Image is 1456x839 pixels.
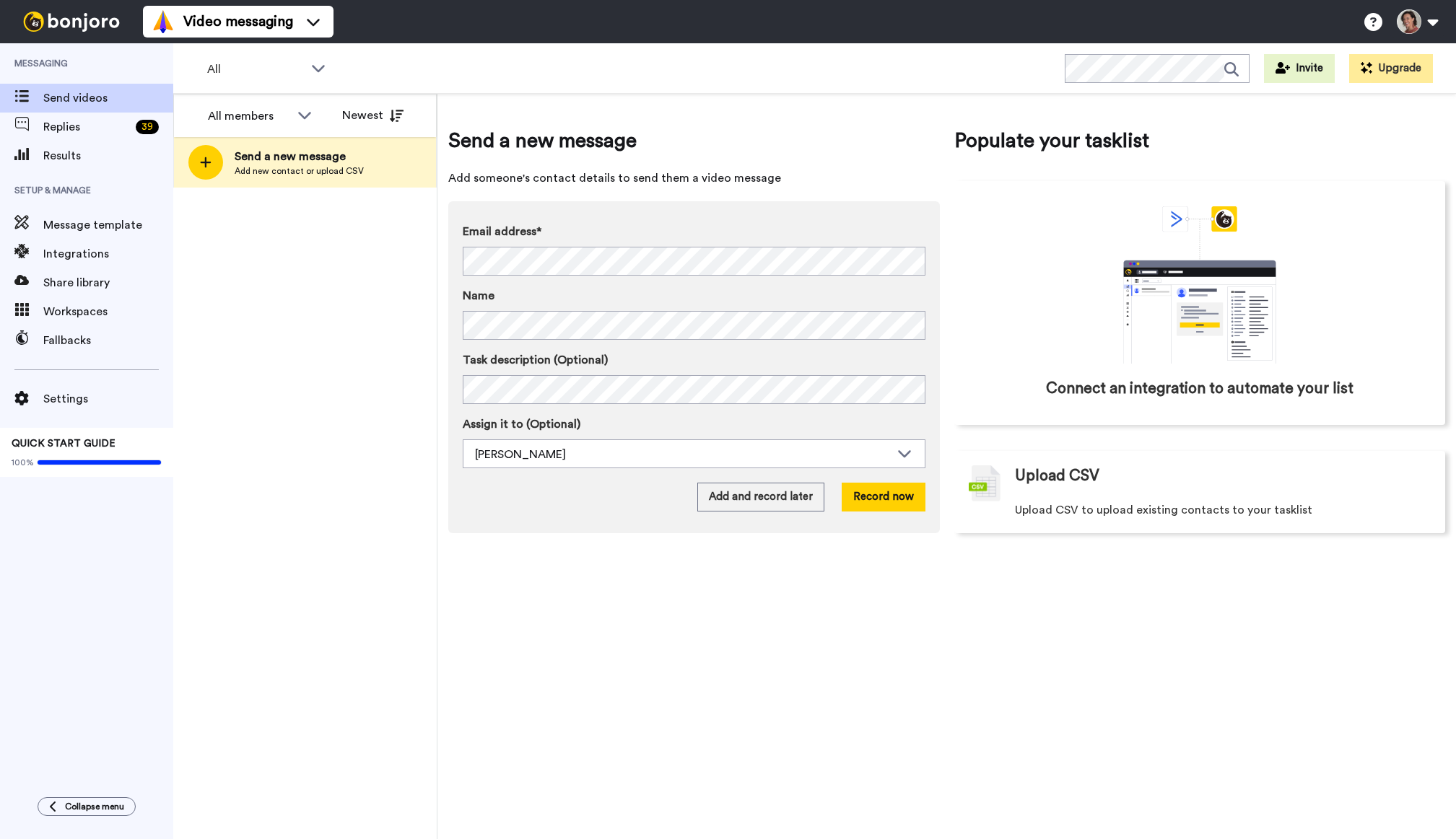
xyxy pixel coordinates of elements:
span: Message template [43,216,173,234]
span: Send videos [43,89,173,107]
span: Results [43,147,173,164]
span: All [207,61,304,78]
span: Upload CSV [1015,465,1099,487]
span: Upload CSV to upload existing contacts to your tasklist [1015,501,1312,519]
span: Add someone's contact details to send them a video message [448,170,940,187]
button: Upgrade [1349,54,1433,83]
span: Add new contact or upload CSV [235,165,364,177]
img: vm-color.svg [152,10,175,33]
label: Assign it to (Optional) [463,416,925,433]
span: Fallbacks [43,332,173,349]
span: Video messaging [183,12,293,32]
span: Integrations [43,245,173,263]
div: All members [208,107,290,125]
img: bj-logo-header-white.svg [17,12,126,32]
button: Invite [1264,54,1335,83]
span: 100% [12,457,34,468]
div: animation [1091,206,1308,364]
div: [PERSON_NAME] [475,446,890,463]
span: Name [463,287,494,304]
span: Connect an integration to automate your list [1046,378,1353,400]
button: Collapse menu [38,797,136,816]
span: QUICK START GUIDE [12,439,115,449]
span: Populate your tasklist [954,126,1446,155]
span: Send a new message [235,148,364,165]
span: Replies [43,118,130,136]
span: Workspaces [43,303,173,320]
span: Settings [43,390,173,408]
div: 39 [136,120,159,134]
button: Record now [842,483,925,511]
img: csv-grey.png [969,465,1001,501]
button: Add and record later [697,483,824,511]
span: Send a new message [448,126,940,155]
span: Share library [43,274,173,291]
button: Newest [331,101,414,130]
label: Task description (Optional) [463,351,925,369]
span: Collapse menu [65,801,124,812]
label: Email address* [463,223,925,240]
